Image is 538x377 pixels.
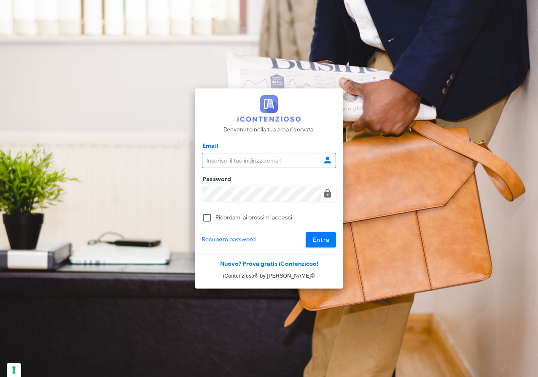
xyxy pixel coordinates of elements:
[306,232,336,247] button: Entra
[195,272,343,280] p: iContenzioso® by [PERSON_NAME]©
[7,363,21,377] button: Le tue preferenze relative al consenso per le tecnologie di tracciamento
[223,125,315,134] p: Benvenuto nella tua area riservata!
[200,175,231,184] label: Password
[312,236,330,243] span: Entra
[215,214,336,222] label: Ricordami ai prossimi accessi
[200,142,218,150] label: Email
[220,260,318,267] a: Nuovo? Prova gratis iContenzioso!
[202,235,256,244] a: Recupero password
[202,153,321,168] input: Inserisci il tuo indirizzo email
